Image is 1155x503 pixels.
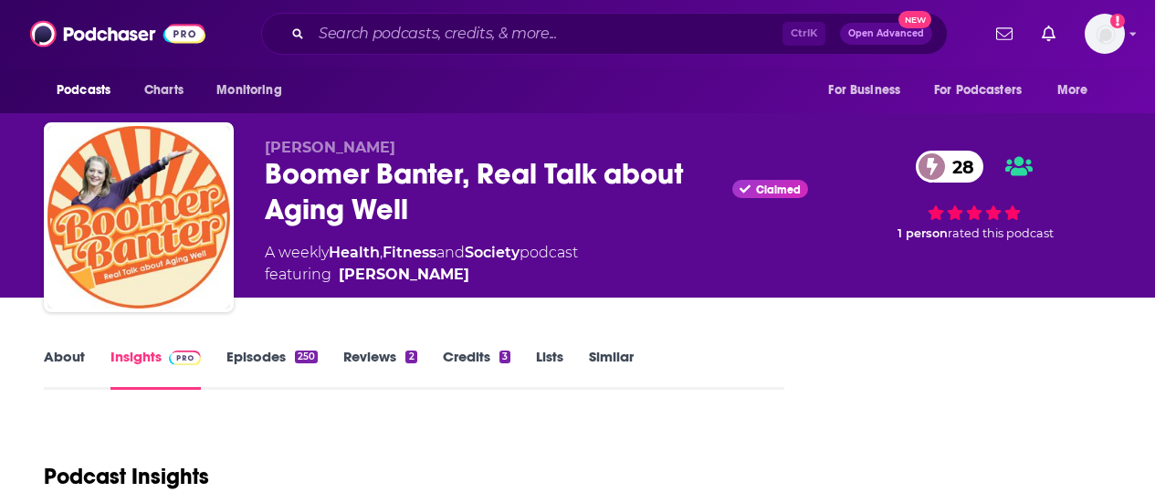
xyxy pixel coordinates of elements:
div: 28 1 personrated this podcast [837,139,1111,253]
span: [PERSON_NAME] [265,139,395,156]
div: Search podcasts, credits, & more... [261,13,948,55]
span: 28 [934,151,983,183]
a: About [44,348,85,390]
img: Podchaser - Follow, Share and Rate Podcasts [30,16,205,51]
span: featuring [265,264,578,286]
button: open menu [44,73,134,108]
span: For Business [828,78,900,103]
a: Fitness [383,244,436,261]
span: Ctrl K [782,22,825,46]
div: 3 [499,351,510,363]
span: Monitoring [216,78,281,103]
span: Charts [144,78,184,103]
a: Society [465,244,520,261]
span: Podcasts [57,78,110,103]
a: Reviews2 [343,348,416,390]
div: 250 [295,351,318,363]
span: Open Advanced [848,29,924,38]
button: open menu [204,73,305,108]
a: InsightsPodchaser Pro [110,348,201,390]
span: New [898,11,931,28]
span: rated this podcast [948,226,1054,240]
h1: Podcast Insights [44,463,209,490]
a: Charts [132,73,194,108]
a: Show notifications dropdown [989,18,1020,49]
a: Credits3 [443,348,510,390]
img: Boomer Banter, Real Talk about Aging Well [47,126,230,309]
a: Similar [589,348,634,390]
img: Podchaser Pro [169,351,201,365]
a: Health [329,244,380,261]
a: Episodes250 [226,348,318,390]
span: 1 person [898,226,948,240]
button: open menu [815,73,923,108]
span: Logged in as RebRoz5 [1085,14,1125,54]
span: and [436,244,465,261]
button: open menu [1045,73,1111,108]
div: 2 [405,351,416,363]
button: open menu [922,73,1048,108]
span: Claimed [756,185,801,194]
div: A weekly podcast [265,242,578,286]
img: User Profile [1085,14,1125,54]
span: For Podcasters [934,78,1022,103]
span: , [380,244,383,261]
input: Search podcasts, credits, & more... [311,19,782,48]
a: [PERSON_NAME] [339,264,469,286]
button: Open AdvancedNew [840,23,932,45]
a: Show notifications dropdown [1034,18,1063,49]
span: More [1057,78,1088,103]
a: Lists [536,348,563,390]
a: 28 [916,151,983,183]
svg: Add a profile image [1110,14,1125,28]
button: Show profile menu [1085,14,1125,54]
